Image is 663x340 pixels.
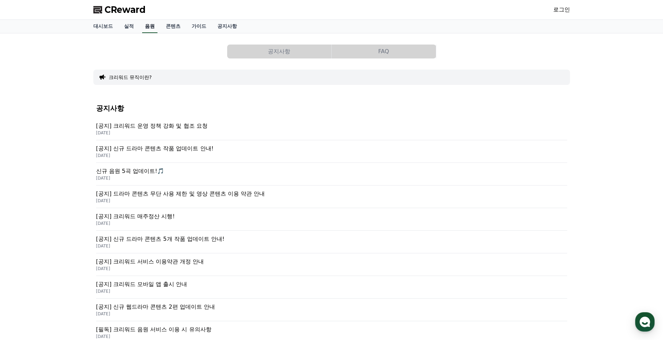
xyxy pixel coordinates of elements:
a: 가이드 [186,20,212,33]
p: [DATE] [96,243,567,249]
span: 대화 [64,231,72,237]
p: [공지] 신규 드라마 콘텐츠 작품 업데이트 안내! [96,144,567,153]
a: 음원 [142,20,157,33]
p: [공지] 크리워드 모바일 앱 출시 안내 [96,280,567,288]
span: CReward [105,4,146,15]
p: [공지] 크리워드 서비스 이용약관 개정 안내 [96,258,567,266]
p: [DATE] [96,334,567,339]
button: 크리워드 뮤직이란? [109,74,152,81]
button: FAQ [332,45,436,58]
a: [공지] 크리워드 운영 정책 강화 및 협조 요청 [DATE] [96,118,567,140]
a: 홈 [2,221,46,238]
a: 대시보드 [88,20,118,33]
a: [공지] 신규 드라마 콘텐츠 작품 업데이트 안내! [DATE] [96,140,567,163]
a: 공지사항 [212,20,242,33]
button: 공지사항 [227,45,331,58]
a: 로그인 [553,6,570,14]
p: [DATE] [96,198,567,204]
a: 실적 [118,20,139,33]
a: 신규 음원 5곡 업데이트!🎵 [DATE] [96,163,567,185]
p: [DATE] [96,288,567,294]
a: [공지] 신규 웹드라마 콘텐츠 2편 업데이트 안내 [DATE] [96,299,567,321]
span: 홈 [22,231,26,237]
p: [DATE] [96,311,567,317]
h4: 공지사항 [96,104,567,112]
a: 콘텐츠 [160,20,186,33]
a: [공지] 크리워드 매주정산 시행! [DATE] [96,208,567,231]
a: [공지] 크리워드 모바일 앱 출시 안내 [DATE] [96,276,567,299]
p: [DATE] [96,221,567,226]
p: [DATE] [96,130,567,136]
p: 신규 음원 5곡 업데이트!🎵 [96,167,567,175]
span: 설정 [108,231,116,237]
p: [DATE] [96,153,567,158]
p: [DATE] [96,175,567,181]
p: [공지] 크리워드 매주정산 시행! [96,212,567,221]
a: 대화 [46,221,90,238]
p: [공지] 드라마 콘텐츠 무단 사용 제한 및 영상 콘텐츠 이용 약관 안내 [96,190,567,198]
a: [공지] 드라마 콘텐츠 무단 사용 제한 및 영상 콘텐츠 이용 약관 안내 [DATE] [96,185,567,208]
p: [DATE] [96,266,567,271]
a: 공지사항 [227,45,332,58]
a: [공지] 신규 드라마 콘텐츠 5개 작품 업데이트 안내! [DATE] [96,231,567,253]
p: [공지] 크리워드 운영 정책 강화 및 협조 요청 [96,122,567,130]
p: [공지] 신규 웹드라마 콘텐츠 2편 업데이트 안내 [96,303,567,311]
a: 설정 [90,221,134,238]
p: [공지] 신규 드라마 콘텐츠 5개 작품 업데이트 안내! [96,235,567,243]
a: CReward [93,4,146,15]
a: [공지] 크리워드 서비스 이용약관 개정 안내 [DATE] [96,253,567,276]
p: [필독] 크리워드 음원 서비스 이용 시 유의사항 [96,325,567,334]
